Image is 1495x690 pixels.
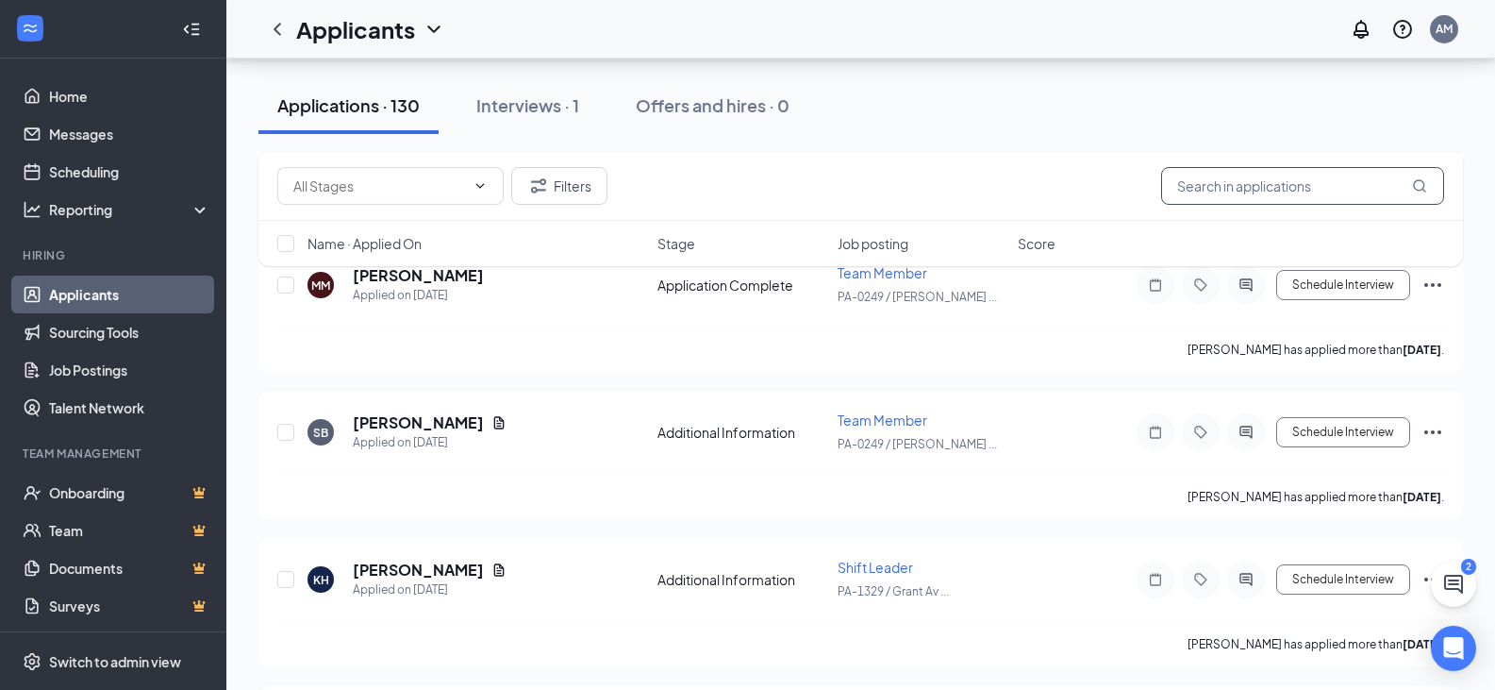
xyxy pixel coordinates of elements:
[23,200,42,219] svg: Analysis
[838,559,913,576] span: Shift Leader
[657,570,826,589] div: Additional Information
[21,19,40,38] svg: WorkstreamLogo
[1431,562,1476,607] button: ChatActive
[1403,343,1441,357] b: [DATE]
[49,313,210,351] a: Sourcing Tools
[511,167,607,205] button: Filter Filters
[473,178,488,194] svg: ChevronDown
[657,423,826,442] div: Additional Information
[1461,559,1476,575] div: 2
[1431,626,1476,671] div: Open Intercom Messenger
[1276,564,1410,595] button: Schedule Interview
[266,18,289,41] svg: ChevronLeft
[49,474,210,512] a: OnboardingCrown
[1403,637,1441,651] b: [DATE]
[311,278,330,294] div: MM
[49,587,210,625] a: SurveysCrown
[1188,489,1444,505] p: [PERSON_NAME] has applied more than .
[293,176,465,196] input: All Stages
[1189,278,1212,293] svg: Tag
[657,234,695,253] span: Stage
[49,115,210,153] a: Messages
[1235,278,1257,293] svg: ActiveChat
[423,18,445,41] svg: ChevronDown
[307,234,422,253] span: Name · Applied On
[491,415,507,430] svg: Document
[1421,421,1444,444] svg: Ellipses
[313,425,328,441] div: SB
[296,13,415,45] h1: Applicants
[1018,234,1055,253] span: Score
[1188,636,1444,652] p: [PERSON_NAME] has applied more than .
[476,93,579,117] div: Interviews · 1
[23,247,207,263] div: Hiring
[1161,167,1444,205] input: Search in applications
[49,512,210,549] a: TeamCrown
[353,433,507,452] div: Applied on [DATE]
[838,584,949,598] span: PA-1329 / Grant Av ...
[1436,21,1453,37] div: AM
[49,351,210,389] a: Job Postings
[1144,278,1167,293] svg: Note
[527,175,550,197] svg: Filter
[1421,274,1444,296] svg: Ellipses
[49,77,210,115] a: Home
[657,276,826,295] div: Application Complete
[1235,425,1257,440] svg: ActiveChat
[1421,568,1444,591] svg: Ellipses
[1391,18,1414,41] svg: QuestionInfo
[1412,178,1427,194] svg: MagnifyingGlass
[1189,425,1212,440] svg: Tag
[49,276,210,313] a: Applicants
[353,560,484,581] h5: [PERSON_NAME]
[1144,425,1167,440] svg: Note
[49,652,181,671] div: Switch to admin view
[277,93,420,117] div: Applications · 130
[49,389,210,427] a: Talent Network
[636,93,789,117] div: Offers and hires · 0
[23,446,207,462] div: Team Management
[23,652,42,671] svg: Settings
[838,412,927,429] span: Team Member
[353,286,484,305] div: Applied on [DATE]
[49,200,211,219] div: Reporting
[1442,573,1465,596] svg: ChatActive
[838,437,997,451] span: PA-0249 / [PERSON_NAME] ...
[1188,342,1444,358] p: [PERSON_NAME] has applied more than .
[838,234,908,253] span: Job posting
[49,153,210,191] a: Scheduling
[1403,490,1441,504] b: [DATE]
[1144,572,1167,587] svg: Note
[353,412,484,433] h5: [PERSON_NAME]
[182,20,201,39] svg: Collapse
[1276,270,1410,300] button: Schedule Interview
[313,572,329,588] div: KH
[1189,572,1212,587] svg: Tag
[1276,417,1410,447] button: Schedule Interview
[1350,18,1372,41] svg: Notifications
[49,549,210,587] a: DocumentsCrown
[838,290,997,304] span: PA-0249 / [PERSON_NAME] ...
[491,563,507,578] svg: Document
[353,581,507,599] div: Applied on [DATE]
[1235,572,1257,587] svg: ActiveChat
